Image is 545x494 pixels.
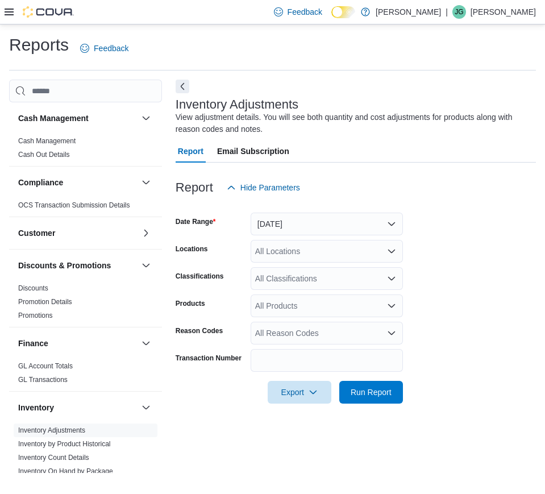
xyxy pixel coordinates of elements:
[18,375,68,384] span: GL Transactions
[351,387,392,398] span: Run Report
[331,18,332,19] span: Dark Mode
[251,213,403,235] button: [DATE]
[18,150,70,159] span: Cash Out Details
[376,5,441,19] p: [PERSON_NAME]
[18,467,113,476] span: Inventory On Hand by Package
[18,362,73,371] span: GL Account Totals
[240,182,300,193] span: Hide Parameters
[18,312,53,319] a: Promotions
[176,111,530,135] div: View adjustment details. You will see both quantity and cost adjustments for products along with ...
[176,217,216,226] label: Date Range
[139,259,153,272] button: Discounts & Promotions
[18,454,89,462] a: Inventory Count Details
[269,1,327,23] a: Feedback
[387,274,396,283] button: Open list of options
[339,381,403,404] button: Run Report
[139,176,153,189] button: Compliance
[18,227,137,239] button: Customer
[18,284,48,293] span: Discounts
[18,284,48,292] a: Discounts
[18,338,137,349] button: Finance
[288,6,322,18] span: Feedback
[18,113,89,124] h3: Cash Management
[18,402,54,413] h3: Inventory
[217,140,289,163] span: Email Subscription
[18,151,70,159] a: Cash Out Details
[176,326,223,335] label: Reason Codes
[18,201,130,210] span: OCS Transaction Submission Details
[18,439,111,449] span: Inventory by Product Historical
[139,226,153,240] button: Customer
[139,337,153,350] button: Finance
[18,467,113,475] a: Inventory On Hand by Package
[18,440,111,448] a: Inventory by Product Historical
[9,281,162,327] div: Discounts & Promotions
[18,311,53,320] span: Promotions
[18,376,68,384] a: GL Transactions
[139,401,153,414] button: Inventory
[18,338,48,349] h3: Finance
[76,37,133,60] a: Feedback
[178,140,203,163] span: Report
[18,426,85,434] a: Inventory Adjustments
[18,137,76,145] a: Cash Management
[387,301,396,310] button: Open list of options
[18,453,89,462] span: Inventory Count Details
[18,362,73,370] a: GL Account Totals
[455,5,463,19] span: JG
[274,381,324,404] span: Export
[18,260,111,271] h3: Discounts & Promotions
[176,181,213,194] h3: Report
[452,5,466,19] div: Jenn Gagne
[446,5,448,19] p: |
[18,177,137,188] button: Compliance
[176,272,224,281] label: Classifications
[268,381,331,404] button: Export
[23,6,74,18] img: Cova
[18,298,72,306] a: Promotion Details
[9,359,162,391] div: Finance
[387,247,396,256] button: Open list of options
[176,244,208,254] label: Locations
[176,80,189,93] button: Next
[176,299,205,308] label: Products
[18,177,63,188] h3: Compliance
[18,227,55,239] h3: Customer
[9,134,162,166] div: Cash Management
[18,426,85,435] span: Inventory Adjustments
[94,43,128,54] span: Feedback
[18,297,72,306] span: Promotion Details
[176,354,242,363] label: Transaction Number
[139,111,153,125] button: Cash Management
[9,34,69,56] h1: Reports
[18,402,137,413] button: Inventory
[18,260,137,271] button: Discounts & Promotions
[9,198,162,217] div: Compliance
[471,5,536,19] p: [PERSON_NAME]
[331,6,355,18] input: Dark Mode
[18,136,76,146] span: Cash Management
[18,201,130,209] a: OCS Transaction Submission Details
[176,98,298,111] h3: Inventory Adjustments
[18,113,137,124] button: Cash Management
[222,176,305,199] button: Hide Parameters
[387,329,396,338] button: Open list of options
